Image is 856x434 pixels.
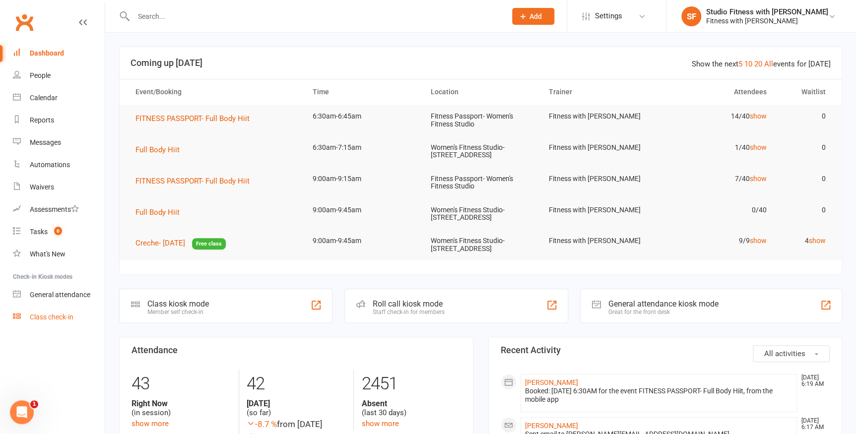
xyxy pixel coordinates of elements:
[30,94,58,102] div: Calendar
[304,136,422,159] td: 6:30am-7:15am
[796,418,829,431] time: [DATE] 6:17 AM
[13,243,105,265] a: What's New
[135,206,187,218] button: Full Body Hiit
[753,345,830,362] button: All activities
[539,136,658,159] td: Fitness with [PERSON_NAME]
[132,345,461,355] h3: Attendance
[247,419,277,429] span: -8.7 %
[131,9,499,23] input: Search...
[658,105,776,128] td: 14/40
[135,208,180,217] span: Full Body Hiit
[247,369,346,399] div: 42
[30,116,54,124] div: Reports
[361,399,461,408] strong: Absent
[422,167,540,198] td: Fitness Passport- Women's Fitness Studio
[30,49,64,57] div: Dashboard
[30,400,38,408] span: 1
[13,64,105,87] a: People
[30,313,73,321] div: Class check-in
[512,8,554,25] button: Add
[12,10,37,35] a: Clubworx
[135,114,250,123] span: FITNESS PASSPORT- Full Body Hiit
[525,422,578,430] a: [PERSON_NAME]
[776,79,835,105] th: Waitlist
[304,198,422,222] td: 9:00am-9:45am
[304,79,422,105] th: Time
[750,112,767,120] a: show
[132,399,231,418] div: (in session)
[30,161,70,169] div: Automations
[30,205,79,213] div: Assessments
[135,145,180,154] span: Full Body Hiit
[54,227,62,235] span: 6
[422,136,540,167] td: Women's Fitness Studio- [STREET_ADDRESS]
[681,6,701,26] div: SF
[529,12,542,20] span: Add
[304,229,422,252] td: 9:00am-9:45am
[135,175,257,187] button: FITNESS PASSPORT- Full Body Hiit
[13,109,105,131] a: Reports
[304,105,422,128] td: 6:30am-6:45am
[373,309,445,315] div: Staff check-in for members
[608,309,719,315] div: Great for the front desk
[30,250,66,258] div: What's New
[809,237,826,245] a: show
[525,378,578,386] a: [PERSON_NAME]
[361,399,461,418] div: (last 30 days)
[147,299,209,309] div: Class kiosk mode
[13,176,105,198] a: Waivers
[539,105,658,128] td: Fitness with [PERSON_NAME]
[776,136,835,159] td: 0
[13,87,105,109] a: Calendar
[764,349,805,358] span: All activities
[13,221,105,243] a: Tasks 6
[132,369,231,399] div: 43
[706,7,828,16] div: Studio Fitness with [PERSON_NAME]
[30,291,90,299] div: General attendance
[135,237,226,249] button: Creche- [DATE]Free class
[608,299,719,309] div: General attendance kiosk mode
[658,79,776,105] th: Attendees
[147,309,209,315] div: Member self check-in
[539,198,658,222] td: Fitness with [PERSON_NAME]
[192,238,226,249] span: Free class
[539,229,658,252] td: Fitness with [PERSON_NAME]
[525,387,793,404] div: Booked: [DATE] 6:30AM for the event FITNESS PASSPORT- Full Body Hiit, from the mobile app
[422,79,540,105] th: Location
[754,60,762,68] a: 20
[776,105,835,128] td: 0
[744,60,752,68] a: 10
[658,167,776,190] td: 7/40
[692,58,831,70] div: Show the next events for [DATE]
[776,229,835,252] td: 4
[422,105,540,136] td: Fitness Passport- Women's Fitness Studio
[131,58,831,68] h3: Coming up [DATE]
[361,369,461,399] div: 2451
[304,167,422,190] td: 9:00am-9:15am
[247,399,346,408] strong: [DATE]
[750,143,767,151] a: show
[13,154,105,176] a: Automations
[658,136,776,159] td: 1/40
[13,42,105,64] a: Dashboard
[796,374,829,387] time: [DATE] 6:19 AM
[750,175,767,183] a: show
[595,5,622,27] span: Settings
[132,399,231,408] strong: Right Now
[13,306,105,328] a: Class kiosk mode
[247,399,346,418] div: (so far)
[30,71,51,79] div: People
[13,198,105,221] a: Assessments
[135,239,185,248] span: Creche- [DATE]
[30,228,48,236] div: Tasks
[132,419,169,428] a: show more
[776,167,835,190] td: 0
[764,60,773,68] a: All
[539,167,658,190] td: Fitness with [PERSON_NAME]
[373,299,445,309] div: Roll call kiosk mode
[422,198,540,230] td: Women's Fitness Studio- [STREET_ADDRESS]
[501,345,830,355] h3: Recent Activity
[13,131,105,154] a: Messages
[706,16,828,25] div: Fitness with [PERSON_NAME]
[247,418,346,431] div: from [DATE]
